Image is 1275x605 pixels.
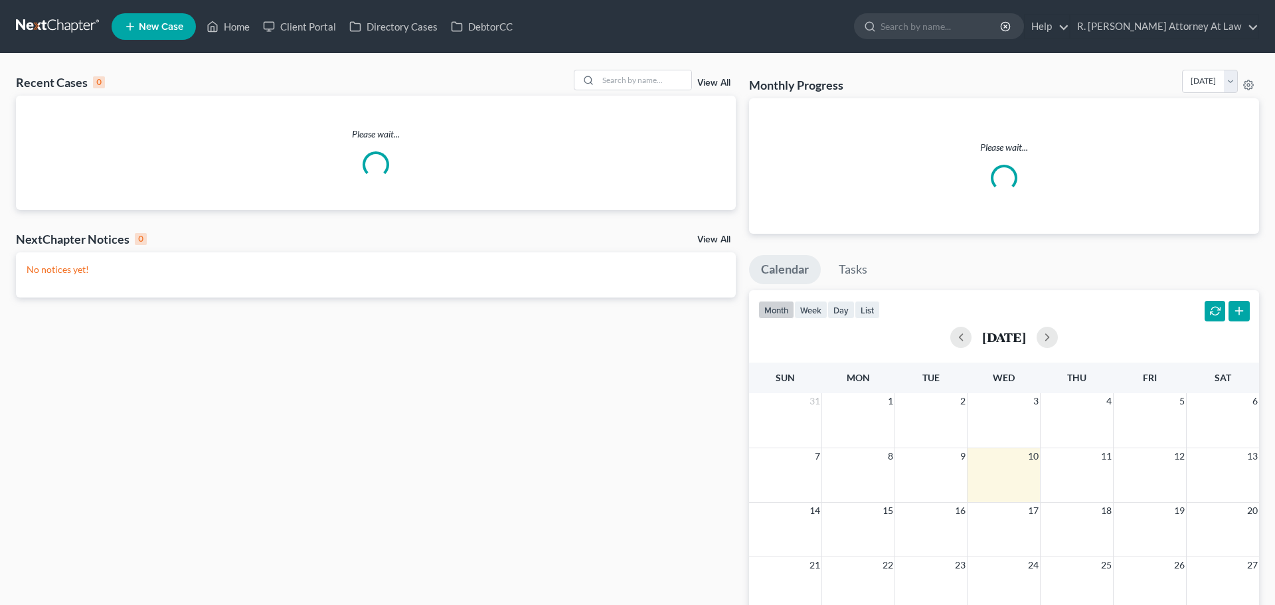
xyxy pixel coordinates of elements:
[1173,503,1186,519] span: 19
[847,372,870,383] span: Mon
[598,70,691,90] input: Search by name...
[1070,15,1258,39] a: R. [PERSON_NAME] Attorney At Law
[808,503,821,519] span: 14
[794,301,827,319] button: week
[749,255,821,284] a: Calendar
[1100,503,1113,519] span: 18
[959,448,967,464] span: 9
[1143,372,1157,383] span: Fri
[1025,15,1069,39] a: Help
[1100,557,1113,573] span: 25
[813,448,821,464] span: 7
[1246,557,1259,573] span: 27
[697,235,730,244] a: View All
[1027,557,1040,573] span: 24
[808,393,821,409] span: 31
[1178,393,1186,409] span: 5
[1246,503,1259,519] span: 20
[256,15,343,39] a: Client Portal
[982,330,1026,344] h2: [DATE]
[827,255,879,284] a: Tasks
[1251,393,1259,409] span: 6
[954,557,967,573] span: 23
[993,372,1015,383] span: Wed
[760,141,1248,154] p: Please wait...
[1173,448,1186,464] span: 12
[139,22,183,32] span: New Case
[1173,557,1186,573] span: 26
[1027,503,1040,519] span: 17
[808,557,821,573] span: 21
[881,14,1002,39] input: Search by name...
[16,74,105,90] div: Recent Cases
[444,15,519,39] a: DebtorCC
[1105,393,1113,409] span: 4
[16,128,736,141] p: Please wait...
[343,15,444,39] a: Directory Cases
[855,301,880,319] button: list
[1215,372,1231,383] span: Sat
[881,557,894,573] span: 22
[135,233,147,245] div: 0
[776,372,795,383] span: Sun
[758,301,794,319] button: month
[16,231,147,247] div: NextChapter Notices
[1246,448,1259,464] span: 13
[1032,393,1040,409] span: 3
[93,76,105,88] div: 0
[1027,448,1040,464] span: 10
[887,448,894,464] span: 8
[959,393,967,409] span: 2
[27,263,725,276] p: No notices yet!
[200,15,256,39] a: Home
[697,78,730,88] a: View All
[1067,372,1086,383] span: Thu
[954,503,967,519] span: 16
[827,301,855,319] button: day
[1100,448,1113,464] span: 11
[887,393,894,409] span: 1
[881,503,894,519] span: 15
[922,372,940,383] span: Tue
[749,77,843,93] h3: Monthly Progress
